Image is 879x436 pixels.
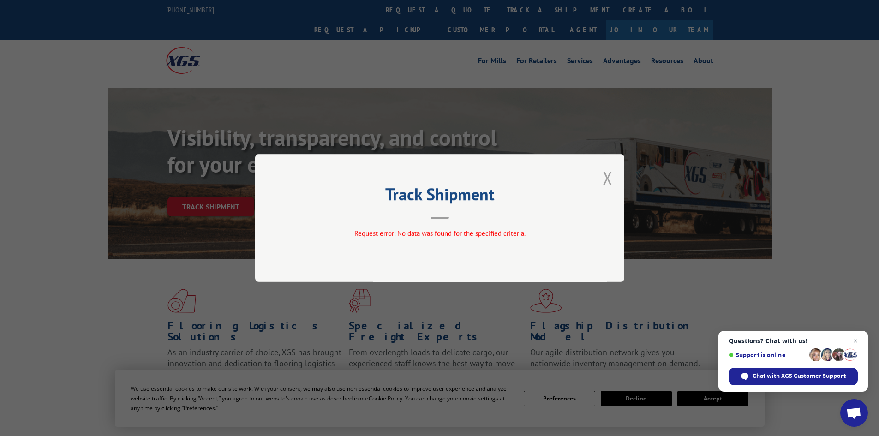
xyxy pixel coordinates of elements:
[301,188,578,205] h2: Track Shipment
[729,337,858,345] span: Questions? Chat with us!
[850,335,861,346] span: Close chat
[729,368,858,385] div: Chat with XGS Customer Support
[753,372,846,380] span: Chat with XGS Customer Support
[840,399,868,427] div: Open chat
[729,352,806,358] span: Support is online
[354,229,525,238] span: Request error: No data was found for the specified criteria.
[603,166,613,190] button: Close modal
